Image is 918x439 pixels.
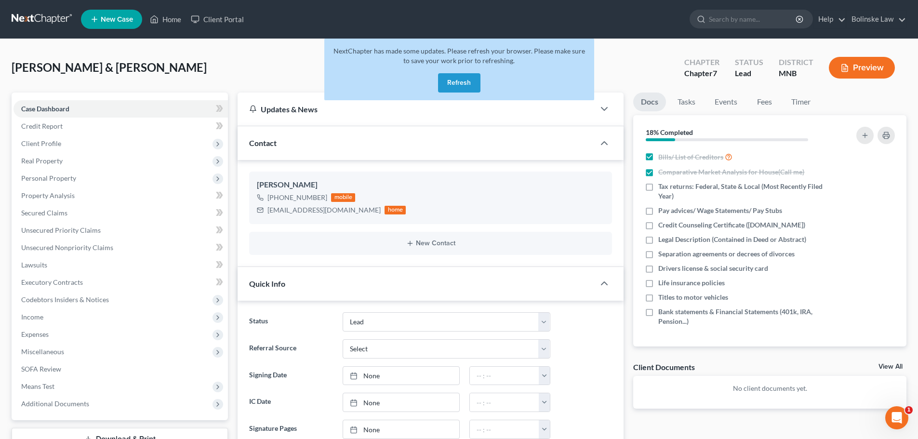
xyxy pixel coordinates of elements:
[878,363,903,370] a: View All
[21,295,109,304] span: Codebtors Insiders & Notices
[21,261,47,269] span: Lawsuits
[735,57,763,68] div: Status
[343,393,459,412] a: None
[658,167,804,177] span: Comparative Market Analysis for House(Call me)
[658,182,830,201] span: Tax returns: Federal, State & Local (Most Recently Filed Year)
[267,205,381,215] div: [EMAIL_ADDRESS][DOMAIN_NAME]
[13,187,228,204] a: Property Analysis
[749,93,780,111] a: Fees
[735,68,763,79] div: Lead
[21,313,43,321] span: Income
[905,406,913,414] span: 1
[658,249,795,259] span: Separation agreements or decrees of divorces
[633,93,666,111] a: Docs
[12,60,207,74] span: [PERSON_NAME] & [PERSON_NAME]
[813,11,846,28] a: Help
[21,382,54,390] span: Means Test
[784,93,818,111] a: Timer
[13,100,228,118] a: Case Dashboard
[21,105,69,113] span: Case Dashboard
[670,93,703,111] a: Tasks
[21,278,83,286] span: Executory Contracts
[101,16,133,23] span: New Case
[145,11,186,28] a: Home
[13,204,228,222] a: Secured Claims
[13,256,228,274] a: Lawsuits
[658,152,723,162] span: Bills/ List of Creditors
[713,68,717,78] span: 7
[257,239,604,247] button: New Contact
[257,179,604,191] div: [PERSON_NAME]
[658,235,806,244] span: Legal Description (Contained in Deed or Abstract)
[13,360,228,378] a: SOFA Review
[709,10,797,28] input: Search by name...
[21,209,67,217] span: Secured Claims
[684,57,719,68] div: Chapter
[343,367,459,385] a: None
[646,128,693,136] strong: 18% Completed
[13,118,228,135] a: Credit Report
[470,393,539,412] input: -- : --
[331,193,355,202] div: mobile
[438,73,480,93] button: Refresh
[658,293,728,302] span: Titles to motor vehicles
[21,399,89,408] span: Additional Documents
[641,384,899,393] p: No client documents yet.
[21,330,49,338] span: Expenses
[21,226,101,234] span: Unsecured Priority Claims
[707,93,745,111] a: Events
[658,307,830,326] span: Bank statements & Financial Statements (401k, IRA, Pension...)
[658,264,768,273] span: Drivers license & social security card
[13,274,228,291] a: Executory Contracts
[244,366,337,386] label: Signing Date
[633,362,695,372] div: Client Documents
[885,406,908,429] iframe: Intercom live chat
[21,243,113,252] span: Unsecured Nonpriority Claims
[21,365,61,373] span: SOFA Review
[470,420,539,439] input: -- : --
[829,57,895,79] button: Preview
[267,193,327,202] div: [PHONE_NUMBER]
[779,68,813,79] div: MNB
[21,347,64,356] span: Miscellaneous
[21,191,75,200] span: Property Analysis
[244,312,337,332] label: Status
[21,157,63,165] span: Real Property
[13,239,228,256] a: Unsecured Nonpriority Claims
[385,206,406,214] div: home
[779,57,813,68] div: District
[249,104,583,114] div: Updates & News
[658,278,725,288] span: Life insurance policies
[470,367,539,385] input: -- : --
[333,47,585,65] span: NextChapter has made some updates. Please refresh your browser. Please make sure to save your wor...
[847,11,906,28] a: Bolinske Law
[21,174,76,182] span: Personal Property
[244,339,337,359] label: Referral Source
[21,122,63,130] span: Credit Report
[249,279,285,288] span: Quick Info
[658,206,782,215] span: Pay advices/ Wage Statements/ Pay Stubs
[658,220,805,230] span: Credit Counseling Certificate ([DOMAIN_NAME])
[249,138,277,147] span: Contact
[684,68,719,79] div: Chapter
[244,393,337,412] label: IC Date
[244,420,337,439] label: Signature Pages
[343,420,459,439] a: None
[186,11,249,28] a: Client Portal
[13,222,228,239] a: Unsecured Priority Claims
[21,139,61,147] span: Client Profile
